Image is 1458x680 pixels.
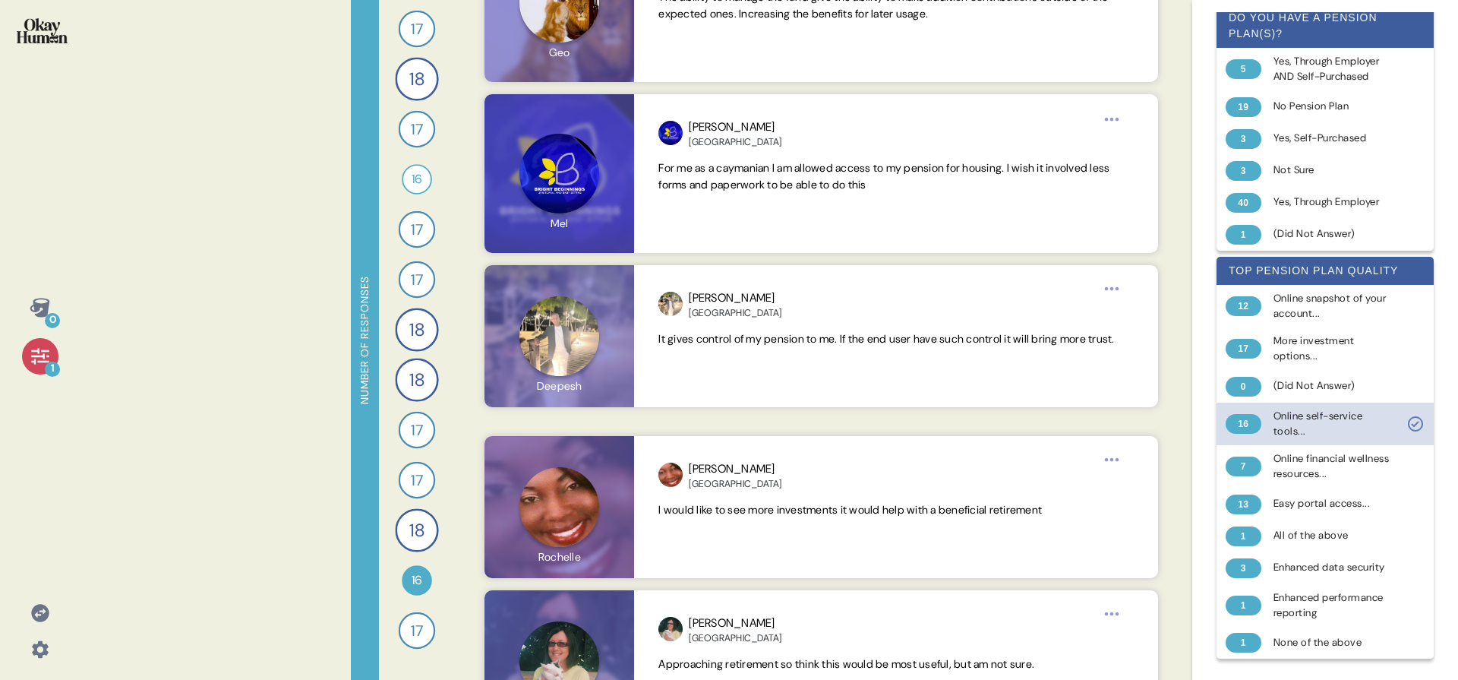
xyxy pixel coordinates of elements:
span: For me as a caymanian I am allowed access to my pension for housing. I wish it involved less form... [658,161,1109,191]
span: Approaching retirement so think this would be most useful, but am not sure. [658,657,1034,671]
div: 0 [1226,377,1261,397]
div: Yes, Through Employer [1273,195,1394,210]
span: 18 [409,65,424,92]
div: [PERSON_NAME] [689,289,781,307]
div: All of the above [1273,528,1394,543]
div: [GEOGRAPHIC_DATA] [689,307,781,319]
div: do you have a pension plan(s)? [1217,4,1434,48]
div: 40 [1226,193,1261,213]
div: (Did Not Answer) [1273,226,1394,242]
span: 18 [409,316,424,343]
div: 3 [1226,129,1261,149]
div: 3 [1226,558,1261,578]
div: Not Sure [1273,163,1394,178]
div: Enhanced data security [1273,560,1394,575]
div: [GEOGRAPHIC_DATA] [689,478,781,490]
span: 17 [411,469,422,492]
div: Yes, Self-Purchased [1273,131,1394,146]
span: I would like to see more investments it would help with a beneficial retirement [658,503,1042,517]
div: Easy portal access... [1273,496,1394,511]
div: 1 [1226,596,1261,615]
div: 1 [1226,527,1261,546]
div: Online snapshot of your account... [1273,291,1394,322]
div: [PERSON_NAME] [689,460,781,478]
img: profilepic_24137692285930455.jpg [658,292,683,316]
img: profilepic_24585364244436858.jpg [658,617,683,641]
div: 0 [45,313,60,328]
div: Enhanced performance reporting [1273,590,1394,621]
div: Online self-service tools... [1273,409,1394,440]
img: okayhuman.3b1b6348.png [17,18,68,43]
span: 17 [411,419,422,441]
span: 18 [409,517,424,543]
span: 17 [411,218,422,241]
div: More investment options... [1273,334,1394,365]
div: 7 [1226,457,1261,476]
div: 5 [1226,59,1261,79]
span: 16 [412,571,422,590]
img: profilepic_24770760612556959.jpg [658,121,683,145]
img: profilepic_23870712079273547.jpg [658,463,683,487]
div: None of the above [1273,635,1394,650]
div: [PERSON_NAME] [689,615,781,632]
span: 16 [412,170,422,188]
div: 13 [1226,495,1261,514]
div: (Did Not Answer) [1273,378,1394,394]
div: Online financial wellness resources... [1273,451,1394,482]
div: 16 [1226,414,1261,434]
div: 1 [1226,633,1261,653]
span: 18 [409,366,424,393]
div: [GEOGRAPHIC_DATA] [689,136,781,148]
span: 17 [411,268,422,291]
span: 17 [411,619,422,642]
div: [GEOGRAPHIC_DATA] [689,632,781,644]
div: 1 [1226,225,1261,245]
span: 17 [411,118,422,141]
div: 3 [1226,161,1261,181]
div: [PERSON_NAME] [689,119,781,136]
div: 1 [45,362,60,377]
div: 12 [1226,296,1261,316]
div: 19 [1226,97,1261,117]
div: No Pension Plan [1273,99,1394,114]
span: 17 [411,17,422,40]
div: top pension plan quality [1217,257,1434,285]
span: It gives control of my pension to me. If the end user have such control it will bring more trust. [658,332,1114,346]
div: 17 [1226,339,1261,359]
div: Yes, Through Employer AND Self-Purchased [1273,54,1394,85]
